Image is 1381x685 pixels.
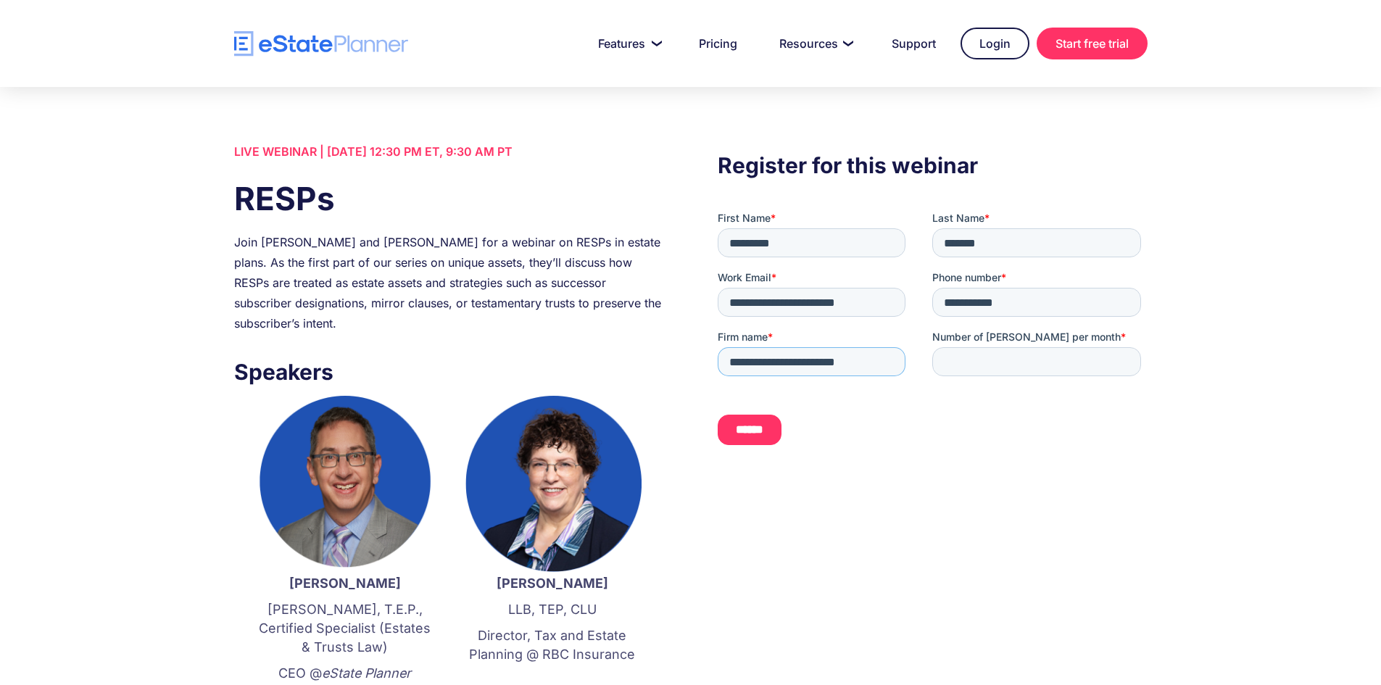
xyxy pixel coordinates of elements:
[322,665,411,681] em: eState Planner
[289,576,401,591] strong: [PERSON_NAME]
[581,29,674,58] a: Features
[234,31,408,57] a: home
[463,626,642,664] p: Director, Tax and Estate Planning @ RBC Insurance
[1037,28,1148,59] a: Start free trial
[234,232,663,333] div: Join [PERSON_NAME] and [PERSON_NAME] for a webinar on RESPs in estate plans. As the first part of...
[256,664,434,683] p: CEO @
[234,176,663,221] h1: RESPs
[463,600,642,619] p: LLB, TEP, CLU
[234,141,663,162] div: LIVE WEBINAR | [DATE] 12:30 PM ET, 9:30 AM PT
[961,28,1029,59] a: Login
[762,29,867,58] a: Resources
[874,29,953,58] a: Support
[681,29,755,58] a: Pricing
[718,211,1147,470] iframe: Form 0
[234,355,663,389] h3: Speakers
[718,149,1147,182] h3: Register for this webinar
[497,576,608,591] strong: [PERSON_NAME]
[256,600,434,657] p: [PERSON_NAME], T.E.P., Certified Specialist (Estates & Trusts Law)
